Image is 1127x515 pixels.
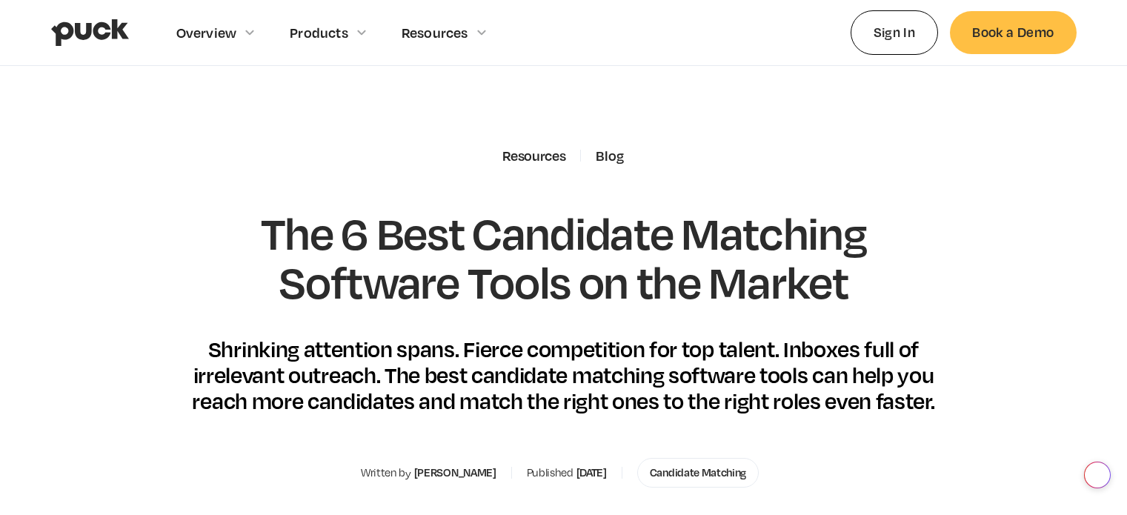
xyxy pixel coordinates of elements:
a: Book a Demo [950,11,1076,53]
div: [PERSON_NAME] [414,466,496,479]
div: Resources [502,147,565,164]
div: Resources [402,24,468,41]
h1: The 6 Best Candidate Matching Software Tools on the Market [176,208,952,305]
div: Overview [176,24,237,41]
div: Published [527,466,574,479]
div: Products [290,24,348,41]
div: Shrinking attention spans. Fierce competition for top talent. Inboxes full of irrelevant outreach... [176,336,952,414]
div: Written by [361,466,411,479]
a: Blog [596,147,624,164]
div: [DATE] [576,466,607,479]
div: Candidate Matching [650,466,746,479]
a: Sign In [851,10,939,54]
